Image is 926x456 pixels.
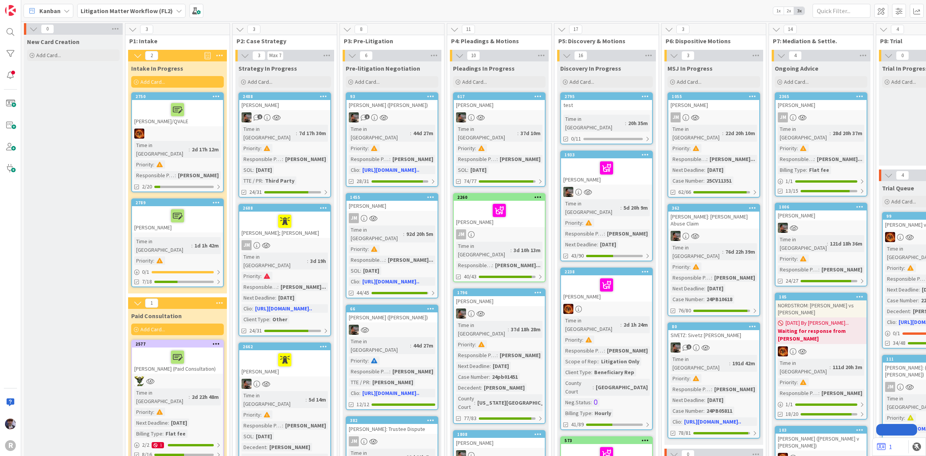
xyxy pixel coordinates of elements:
div: Time in [GEOGRAPHIC_DATA] [563,115,625,132]
div: SOL [349,266,360,275]
div: TR [132,129,223,139]
span: : [360,266,361,275]
div: JM [776,112,867,122]
div: Time in [GEOGRAPHIC_DATA] [242,125,296,142]
div: Time in [GEOGRAPHIC_DATA] [134,141,189,158]
span: : [296,129,297,137]
div: [PERSON_NAME]... [386,256,435,264]
div: [DATE] [276,293,296,302]
div: 93 [350,94,438,99]
div: Clio [349,166,359,174]
img: TR [134,129,144,139]
span: : [359,166,360,174]
div: [DATE] [705,166,725,174]
div: 2260 [457,195,545,200]
div: 362 [672,205,759,211]
div: Next Deadline [563,240,597,249]
div: JM [239,240,330,250]
div: 617 [454,93,545,100]
div: [PERSON_NAME]... [493,261,542,270]
div: 2488[PERSON_NAME] [239,93,330,110]
div: Flat fee [807,166,831,174]
span: : [689,144,691,153]
div: 2365 [779,94,867,99]
span: 24/27 [786,277,798,285]
div: Responsible Paralegal [671,273,711,282]
div: 2688[PERSON_NAME]; [PERSON_NAME] [239,205,330,238]
span: : [153,160,154,169]
div: Responsible Paralegal [456,155,497,163]
div: 2260 [454,194,545,201]
span: : [368,144,369,153]
div: 66 [346,305,438,312]
div: [PERSON_NAME] [454,100,545,110]
span: : [359,277,360,286]
a: [URL][DOMAIN_NAME].. [362,278,419,285]
div: Clio [242,304,252,313]
div: SOL [456,166,467,174]
div: 28d 20h 37m [831,129,864,137]
div: 105NORDSTROM: [PERSON_NAME] vs [PERSON_NAME] [776,293,867,317]
img: TR [563,304,573,314]
div: 1455 [346,194,438,201]
span: : [918,296,919,305]
div: [PERSON_NAME] [820,265,864,274]
div: Next Deadline [671,284,704,293]
div: Responsible Paralegal [242,155,282,163]
img: TR [885,232,895,242]
a: [URL][DOMAIN_NAME].. [255,305,312,312]
a: 2365[PERSON_NAME]JMTime in [GEOGRAPHIC_DATA]:28d 20h 37mPriority:Responsible Paralegal:[PERSON_NA... [775,92,867,197]
div: Priority [778,254,797,263]
span: : [307,257,308,265]
div: JM [671,112,681,122]
div: [PERSON_NAME]... [708,155,757,163]
div: 1796[PERSON_NAME] [454,289,545,306]
div: 2795test [561,93,652,110]
div: NORDSTROM: [PERSON_NAME] vs [PERSON_NAME] [776,300,867,317]
a: 2750[PERSON_NAME]/QVALETRTime in [GEOGRAPHIC_DATA]:2d 17h 12mPriority:Responsible Paralegal:[PERS... [131,92,224,192]
div: Priority [456,144,475,153]
div: 44d 27m [411,129,435,137]
div: 2488 [243,94,330,99]
div: [DATE] [598,240,618,249]
div: 3d 10h 13m [512,246,542,254]
div: TR [561,304,652,314]
span: : [517,129,519,137]
div: 76d 22h 39m [723,247,757,256]
div: [DATE] [468,166,488,174]
a: 362[PERSON_NAME]: [PERSON_NAME] Abuse ClaimMWTime in [GEOGRAPHIC_DATA]:76d 22h 39mPriority:Respon... [667,204,760,316]
span: : [492,261,493,270]
div: [PERSON_NAME]... [279,283,328,291]
span: : [189,145,190,154]
div: Priority [885,264,904,272]
span: Add Card... [677,78,701,85]
div: Responsible Paralegal [563,229,604,238]
div: Responsible Paralegal [671,155,706,163]
div: [PERSON_NAME] [132,206,223,232]
div: JM [346,213,438,223]
div: 617 [457,94,545,99]
div: [PERSON_NAME] [283,155,328,163]
div: 1/1 [776,176,867,186]
span: : [253,166,254,174]
div: Priority [242,144,260,153]
a: [URL][DOMAIN_NAME].. [362,166,419,173]
div: [PERSON_NAME]... [815,155,864,163]
div: 2795 [564,94,652,99]
div: [PERSON_NAME] [561,275,652,302]
span: 1 [365,114,370,119]
div: Time in [GEOGRAPHIC_DATA] [456,125,517,142]
div: JM [668,112,759,122]
span: Add Card... [36,52,61,59]
div: [PERSON_NAME] [561,158,652,185]
div: 1006[PERSON_NAME] [776,203,867,220]
div: Time in [GEOGRAPHIC_DATA] [563,199,620,216]
span: : [582,219,583,227]
div: 2365[PERSON_NAME] [776,93,867,110]
div: [PERSON_NAME] [776,100,867,110]
div: Time in [GEOGRAPHIC_DATA] [778,125,830,142]
span: 0/11 [571,135,581,143]
div: Responsible Paralegal [778,155,814,163]
div: 2750 [132,93,223,100]
span: Kanban [39,6,61,15]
